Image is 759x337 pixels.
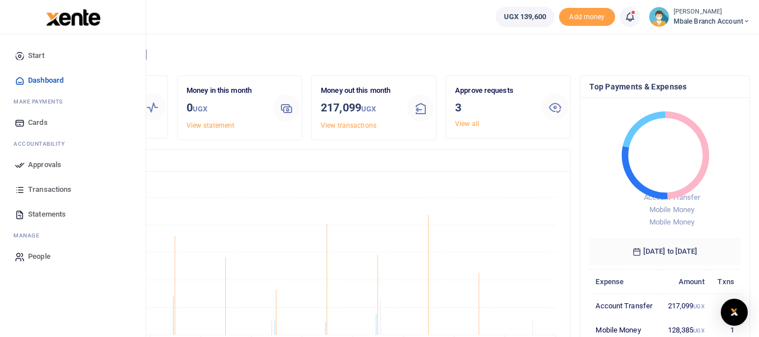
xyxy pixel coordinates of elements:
[9,43,137,68] a: Start
[9,202,137,227] a: Statements
[693,303,704,309] small: UGX
[711,294,740,318] td: 1
[649,7,669,27] img: profile-user
[52,154,561,167] h4: Transactions Overview
[321,122,376,129] a: View transactions
[721,299,748,326] div: Open Intercom Messenger
[187,85,264,97] p: Money in this month
[187,122,234,129] a: View statement
[674,16,750,26] span: Mbale Branch Account
[496,7,555,27] a: UGX 139,600
[321,85,398,97] p: Money out this month
[361,105,376,113] small: UGX
[43,48,750,61] h4: Hello [PERSON_NAME]
[9,135,137,152] li: Ac
[9,110,137,135] a: Cards
[9,93,137,110] li: M
[455,120,479,128] a: View all
[9,227,137,244] li: M
[559,8,615,26] span: Add money
[28,159,61,170] span: Approvals
[455,99,533,116] h3: 3
[674,7,750,17] small: [PERSON_NAME]
[644,193,701,201] span: Account Transfer
[711,269,740,294] th: Txns
[559,8,615,26] li: Toup your wallet
[187,99,264,118] h3: 0
[589,269,660,294] th: Expense
[28,75,63,86] span: Dashboard
[660,294,711,318] td: 217,099
[649,218,694,226] span: Mobile Money
[589,294,660,318] td: Account Transfer
[45,12,101,21] a: logo-small logo-large logo-large
[321,99,398,118] h3: 217,099
[46,9,101,26] img: logo-large
[28,209,66,220] span: Statements
[28,50,44,61] span: Start
[28,117,48,128] span: Cards
[649,205,694,214] span: Mobile Money
[19,97,63,106] span: ake Payments
[9,177,137,202] a: Transactions
[193,105,207,113] small: UGX
[491,7,559,27] li: Wallet ballance
[660,269,711,294] th: Amount
[589,80,740,93] h4: Top Payments & Expenses
[504,11,546,23] span: UGX 139,600
[455,85,533,97] p: Approve requests
[693,327,704,334] small: UGX
[22,140,65,148] span: countability
[559,12,615,20] a: Add money
[19,231,40,240] span: anage
[9,68,137,93] a: Dashboard
[9,244,137,269] a: People
[28,184,71,195] span: Transactions
[589,238,740,265] h6: [DATE] to [DATE]
[649,7,750,27] a: profile-user [PERSON_NAME] Mbale Branch Account
[9,152,137,177] a: Approvals
[28,251,51,262] span: People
